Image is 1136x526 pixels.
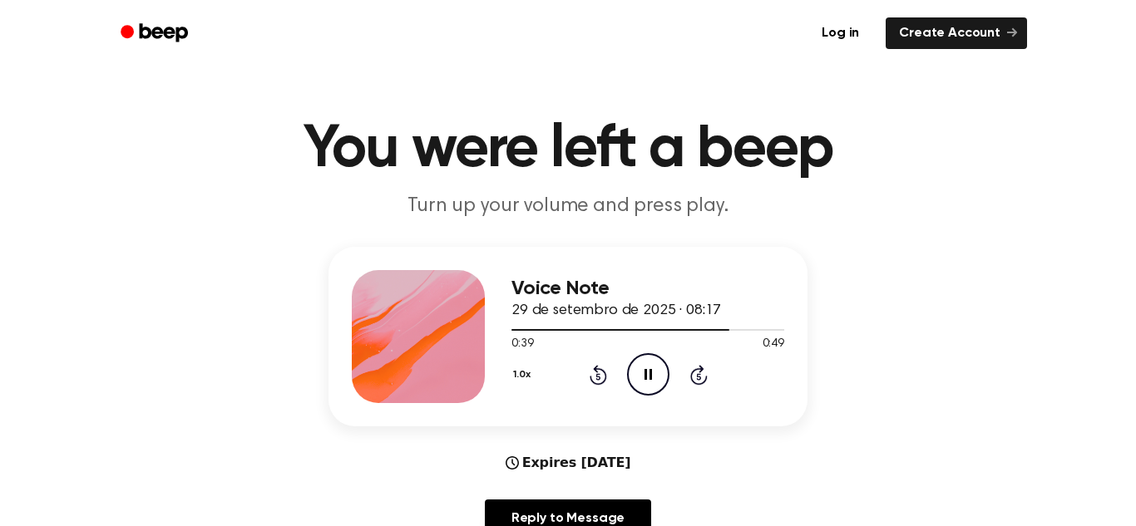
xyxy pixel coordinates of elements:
[763,336,784,353] span: 0:49
[249,193,887,220] p: Turn up your volume and press play.
[142,120,994,179] h1: You were left a beep
[511,336,533,353] span: 0:39
[506,453,631,473] div: Expires [DATE]
[109,17,203,50] a: Beep
[511,361,536,389] button: 1.0x
[805,14,876,52] a: Log in
[511,303,721,318] span: 29 de setembro de 2025 · 08:17
[886,17,1027,49] a: Create Account
[511,278,784,300] h3: Voice Note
